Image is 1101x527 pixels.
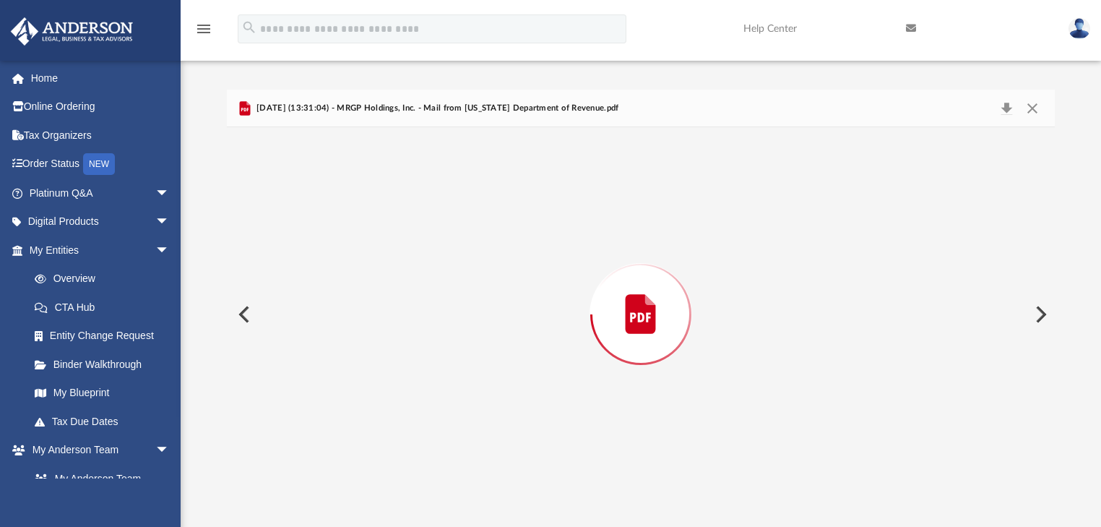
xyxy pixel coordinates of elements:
span: arrow_drop_down [155,207,184,237]
i: menu [195,20,212,38]
a: Overview [20,265,191,294]
a: My Anderson Team [20,464,177,493]
a: Binder Walkthrough [20,350,191,379]
button: Close [1019,98,1045,119]
a: Online Ordering [10,93,191,121]
img: Anderson Advisors Platinum Portal [7,17,137,46]
i: search [241,20,257,35]
a: Home [10,64,191,93]
a: My Entitiesarrow_drop_down [10,236,191,265]
a: Tax Due Dates [20,407,191,436]
a: Tax Organizers [10,121,191,150]
a: Order StatusNEW [10,150,191,179]
a: My Anderson Teamarrow_drop_down [10,436,184,465]
a: menu [195,27,212,38]
a: Digital Productsarrow_drop_down [10,207,191,236]
div: Preview [227,90,1055,501]
button: Next File [1024,294,1055,335]
span: [DATE] (13:31:04) - MRGP Holdings, Inc. - Mail from [US_STATE] Department of Revenue.pdf [254,102,618,115]
a: Entity Change Request [20,322,191,351]
div: NEW [83,153,115,175]
button: Download [993,98,1019,119]
a: Platinum Q&Aarrow_drop_down [10,179,191,207]
a: My Blueprint [20,379,184,408]
span: arrow_drop_down [155,436,184,466]
a: CTA Hub [20,293,191,322]
span: arrow_drop_down [155,236,184,265]
button: Previous File [227,294,259,335]
img: User Pic [1068,18,1090,39]
span: arrow_drop_down [155,179,184,208]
